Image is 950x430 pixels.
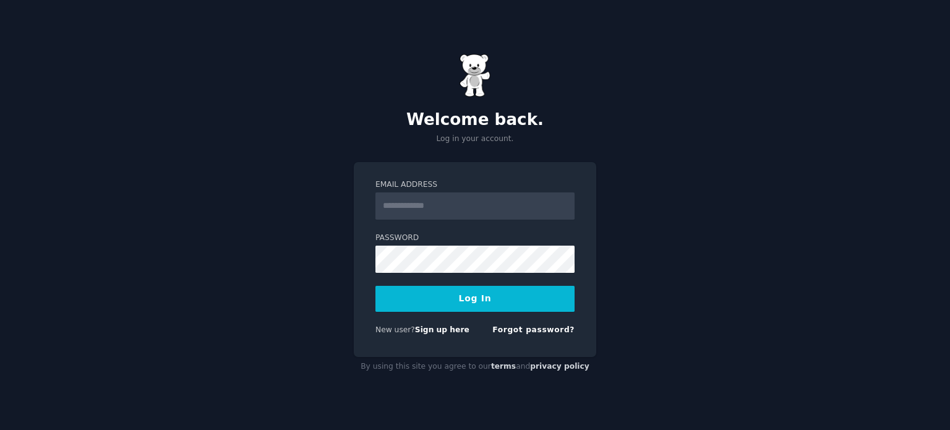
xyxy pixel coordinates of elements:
[492,325,575,334] a: Forgot password?
[460,54,490,97] img: Gummy Bear
[530,362,589,371] a: privacy policy
[491,362,516,371] a: terms
[354,357,596,377] div: By using this site you agree to our and
[354,134,596,145] p: Log in your account.
[375,286,575,312] button: Log In
[375,233,575,244] label: Password
[354,110,596,130] h2: Welcome back.
[375,325,415,334] span: New user?
[415,325,469,334] a: Sign up here
[375,179,575,191] label: Email Address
